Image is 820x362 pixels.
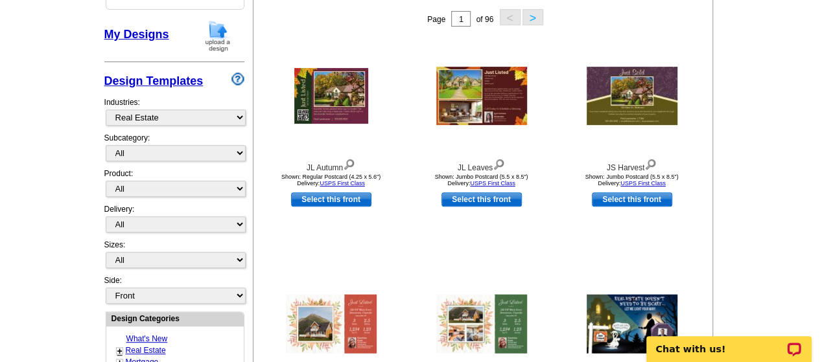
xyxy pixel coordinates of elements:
[231,73,244,85] img: design-wizard-help-icon.png
[620,180,666,187] a: USPS First Class
[201,19,235,52] img: upload-design
[436,67,527,125] img: JL Leaves
[291,192,371,207] a: use this design
[126,334,168,343] a: What's New
[427,15,445,24] span: Page
[286,295,377,354] img: One Pic Fall
[104,275,244,305] div: Side:
[104,239,244,275] div: Sizes:
[104,168,244,203] div: Product:
[500,9,521,25] button: <
[522,9,543,25] button: >
[592,192,672,207] a: use this design
[294,68,368,124] img: JL Autumn
[476,15,493,24] span: of 96
[104,90,244,132] div: Industries:
[260,174,403,187] div: Shown: Regular Postcard (4.25 x 5.6") Delivery:
[104,132,244,168] div: Subcategory:
[106,312,244,324] div: Design Categories
[320,180,365,187] a: USPS First Class
[410,156,553,174] div: JL Leaves
[561,156,703,174] div: JS Harvest
[561,174,703,187] div: Shown: Jumbo Postcard (5.5 x 8.5") Delivery:
[644,156,657,170] img: view design details
[117,346,123,356] a: +
[470,180,515,187] a: USPS First Class
[436,295,527,354] img: Three Pic Fall
[587,67,677,125] img: JS Harvest
[410,174,553,187] div: Shown: Jumbo Postcard (5.5 x 8.5") Delivery:
[343,156,355,170] img: view design details
[638,321,820,362] iframe: LiveChat chat widget
[587,295,677,354] img: Halloween Light M
[493,156,505,170] img: view design details
[104,203,244,239] div: Delivery:
[126,346,166,355] a: Real Estate
[260,156,403,174] div: JL Autumn
[441,192,522,207] a: use this design
[104,74,204,87] a: Design Templates
[104,28,169,41] a: My Designs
